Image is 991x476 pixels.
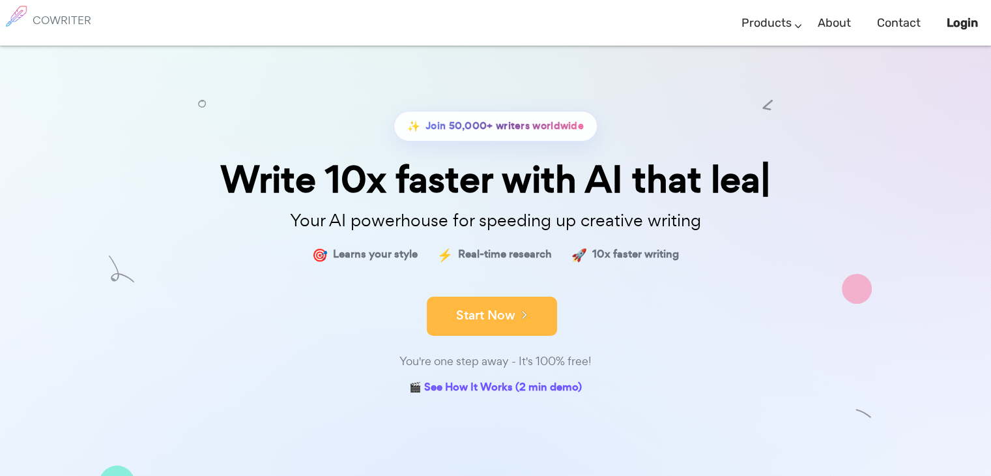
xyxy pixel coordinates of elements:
[312,245,328,264] span: 🎯
[842,274,872,304] img: shape
[33,14,91,26] h6: COWRITER
[170,207,822,235] p: Your AI powerhouse for speeding up creative writing
[458,245,552,264] span: Real-time research
[741,4,792,42] a: Products
[592,245,679,264] span: 10x faster writing
[109,256,134,283] img: shape
[571,245,587,264] span: 🚀
[170,352,822,371] div: You're one step away - It's 100% free!
[427,297,557,336] button: Start Now
[425,117,584,136] span: Join 50,000+ writers worldwide
[170,161,822,198] div: Write 10x faster with AI that lea
[855,407,872,423] img: shape
[947,4,978,42] a: Login
[947,16,978,30] b: Login
[818,4,851,42] a: About
[437,245,453,264] span: ⚡
[407,117,420,136] span: ✨
[877,4,921,42] a: Contact
[333,245,418,264] span: Learns your style
[409,378,582,398] a: 🎬 See How It Works (2 min demo)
